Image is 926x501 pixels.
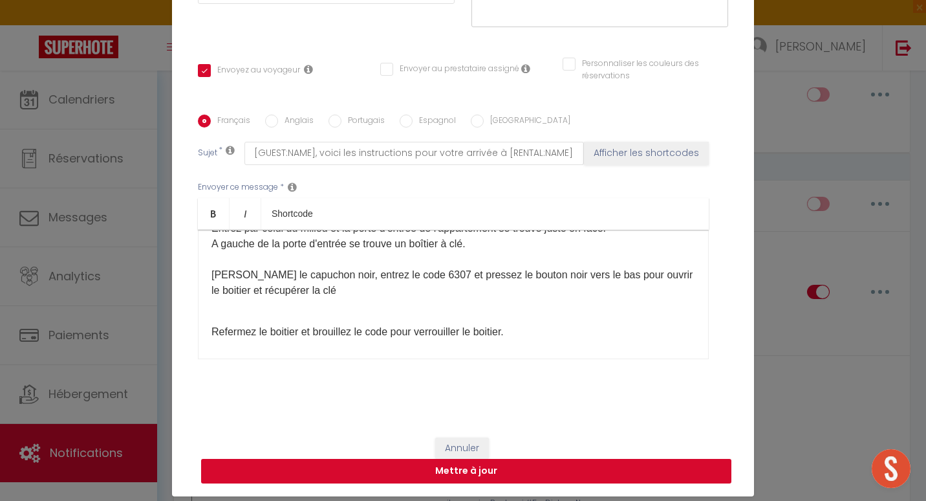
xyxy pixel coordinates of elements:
i: Subject [226,145,235,155]
label: Sujet [198,147,217,161]
i: Envoyer au voyageur [304,64,313,74]
div: Ouvrir le chat [872,449,910,488]
label: Portugais [341,115,385,129]
i: Message [288,182,297,192]
button: Mettre à jour [201,459,731,484]
label: Espagnol [413,115,456,129]
a: Shortcode [261,198,323,229]
a: Italic [230,198,261,229]
i: Envoyer au prestataire si il est assigné [521,63,530,74]
label: Français [211,115,250,129]
label: [GEOGRAPHIC_DATA] [484,115,570,129]
a: Bold [198,198,230,229]
button: Annuler [435,438,489,460]
label: Anglais [278,115,314,129]
label: Envoyer ce message [198,181,278,194]
button: Afficher les shortcodes [584,142,709,165]
div: Entrez par celui du milieu et la porte d'entrée de l'appartement se trouve juste en face. A gauch... [198,230,709,359]
p: [PERSON_NAME] le capuchon noir, entrez le code 6307 et pressez le bouton noir vers le bas pour ou... [211,267,695,298]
